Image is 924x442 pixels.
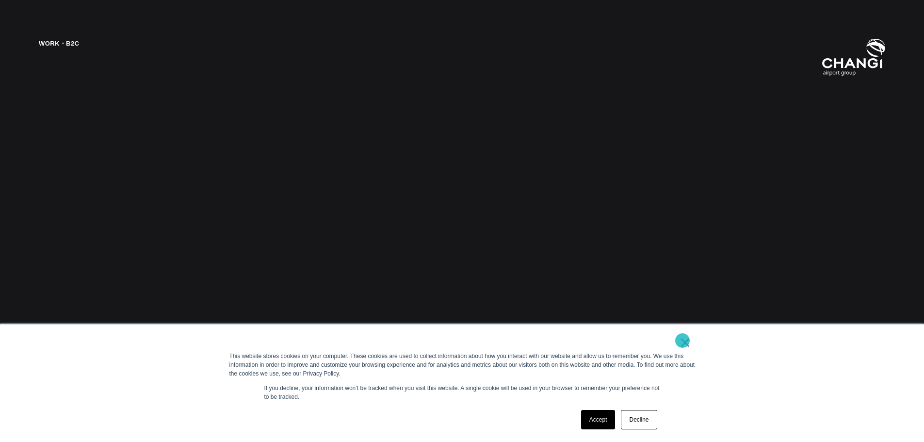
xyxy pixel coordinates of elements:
[39,39,79,76] div: Work・B2C
[581,410,616,429] a: Accept
[680,338,691,347] a: ×
[621,410,657,429] a: Decline
[229,352,695,378] div: This website stores cookies on your computer. These cookies are used to collect information about...
[264,384,660,401] p: If you decline, your information won’t be tracked when you visit this website. A single cookie wi...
